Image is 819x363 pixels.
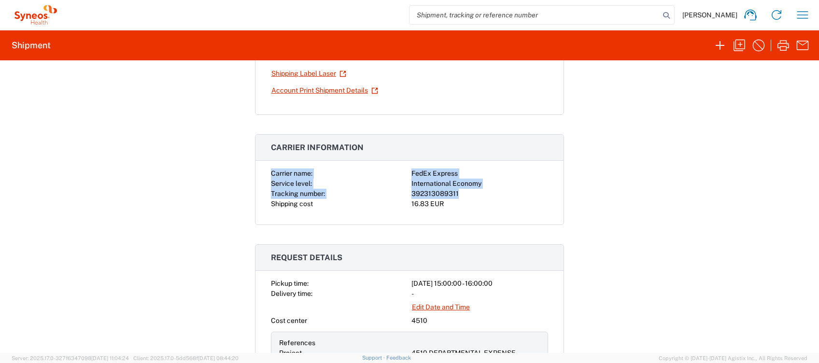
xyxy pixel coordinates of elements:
div: Project [279,348,408,358]
span: Copyright © [DATE]-[DATE] Agistix Inc., All Rights Reserved [659,354,807,363]
input: Shipment, tracking or reference number [409,6,660,24]
div: International Economy [411,179,548,189]
span: Carrier information [271,143,364,152]
div: 16.83 EUR [411,199,548,209]
span: References [279,339,315,347]
a: Account Print Shipment Details [271,82,379,99]
span: [PERSON_NAME] [682,11,737,19]
div: - [411,289,548,299]
span: Pickup time: [271,279,309,287]
span: Shipping cost [271,200,313,208]
div: 4510 DEPARTMENTAL EXPENSE [411,348,540,358]
div: 4510 [411,316,548,326]
a: Shipping Label Laser [271,65,347,82]
span: [DATE] 11:04:24 [91,355,129,361]
span: Cost center [271,317,307,324]
span: Tracking number: [271,190,325,197]
span: Delivery time: [271,290,312,297]
a: Support [362,355,386,361]
span: [DATE] 08:44:20 [198,355,239,361]
a: Edit Date and Time [411,299,470,316]
span: Request details [271,253,342,262]
span: Carrier name: [271,169,312,177]
a: Feedback [386,355,411,361]
h2: Shipment [12,40,51,51]
span: Service level: [271,180,312,187]
div: 392313089311 [411,189,548,199]
span: Server: 2025.17.0-327f6347098 [12,355,129,361]
div: [DATE] 15:00:00 - 16:00:00 [411,279,548,289]
span: Client: 2025.17.0-5dd568f [133,355,239,361]
div: FedEx Express [411,168,548,179]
